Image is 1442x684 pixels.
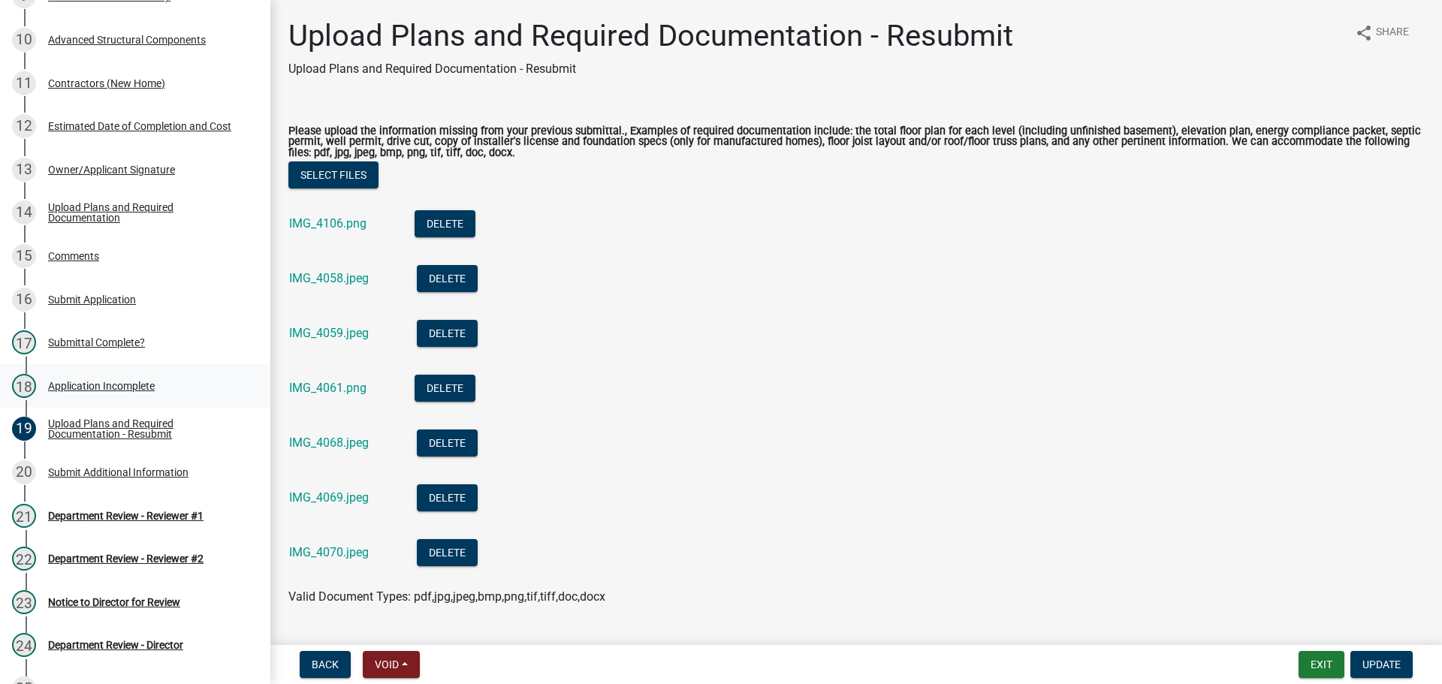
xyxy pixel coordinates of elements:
a: IMG_4070.jpeg [289,545,369,559]
div: Department Review - Reviewer #1 [48,511,204,521]
button: shareShare [1343,18,1421,47]
button: Delete [415,375,475,402]
button: Delete [417,429,478,457]
wm-modal-confirm: Delete Document [415,382,475,396]
div: 10 [12,28,36,52]
wm-modal-confirm: Delete Document [417,437,478,451]
div: Submittal Complete? [48,337,145,348]
div: 18 [12,374,36,398]
div: 16 [12,288,36,312]
span: Share [1376,24,1409,42]
div: 11 [12,71,36,95]
button: Delete [417,484,478,511]
wm-modal-confirm: Delete Document [415,218,475,232]
button: Back [300,651,351,678]
div: 13 [12,158,36,182]
div: Upload Plans and Required Documentation [48,202,246,223]
a: IMG_4068.jpeg [289,435,369,450]
div: 20 [12,460,36,484]
div: Application Incomplete [48,381,155,391]
button: Select files [288,161,379,188]
div: 15 [12,244,36,268]
div: Department Review - Reviewer #2 [48,553,204,564]
h1: Upload Plans and Required Documentation - Resubmit [288,18,1013,54]
button: Delete [417,265,478,292]
button: Delete [415,210,475,237]
button: Update [1350,651,1413,678]
div: 24 [12,633,36,657]
i: share [1355,24,1373,42]
wm-modal-confirm: Delete Document [417,327,478,342]
div: Estimated Date of Completion and Cost [48,121,231,131]
div: Owner/Applicant Signature [48,164,175,175]
span: Void [375,658,399,670]
a: IMG_4069.jpeg [289,490,369,505]
button: Exit [1299,651,1344,678]
wm-modal-confirm: Delete Document [417,547,478,561]
a: IMG_4059.jpeg [289,326,369,340]
button: Void [363,651,420,678]
span: Update [1362,658,1401,670]
div: 19 [12,417,36,441]
div: 23 [12,590,36,614]
div: Comments [48,251,99,261]
div: 12 [12,114,36,138]
span: Back [312,658,339,670]
div: Submit Additional Information [48,467,189,478]
a: IMG_4106.png [289,216,367,231]
button: Delete [417,539,478,566]
div: 14 [12,200,36,224]
p: Upload Plans and Required Documentation - Resubmit [288,60,1013,78]
div: Advanced Structural Components [48,35,206,45]
div: Submit Application [48,294,136,305]
span: Valid Document Types: pdf,jpg,jpeg,bmp,png,tif,tiff,doc,docx [288,589,605,604]
div: Notice to Director for Review [48,597,180,607]
wm-modal-confirm: Delete Document [417,273,478,287]
div: Upload Plans and Required Documentation - Resubmit [48,418,246,439]
div: 22 [12,547,36,571]
div: 17 [12,330,36,354]
label: Please upload the information missing from your previous submittal., Examples of required documen... [288,126,1424,158]
div: Contractors (New Home) [48,78,165,89]
a: IMG_4058.jpeg [289,271,369,285]
a: IMG_4061.png [289,381,367,395]
button: Delete [417,320,478,347]
wm-modal-confirm: Delete Document [417,492,478,506]
div: Department Review - Director [48,640,183,650]
div: 21 [12,504,36,528]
